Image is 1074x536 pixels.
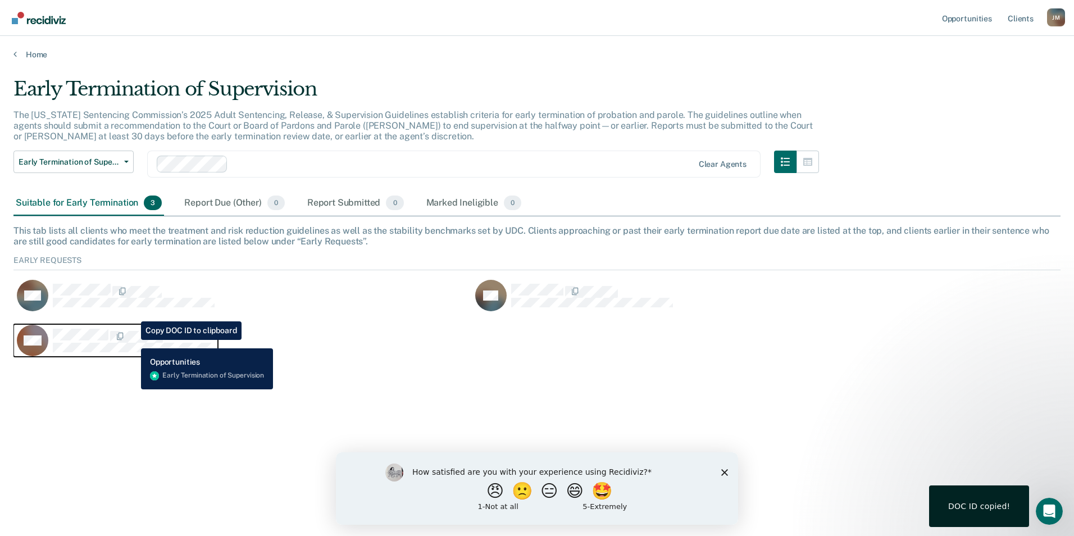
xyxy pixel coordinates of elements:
[267,196,285,210] span: 0
[13,151,134,173] button: Early Termination of Supervision
[144,196,162,210] span: 3
[12,12,66,24] img: Recidiviz
[386,196,403,210] span: 0
[13,225,1061,247] div: This tab lists all clients who meet the treatment and risk reduction guidelines as well as the st...
[305,191,406,216] div: Report Submitted0
[1036,498,1063,525] iframe: Intercom live chat
[472,279,930,324] div: CaseloadOpportunityCell-265325
[13,279,472,324] div: CaseloadOpportunityCell-170778
[1047,8,1065,26] button: Profile dropdown button
[699,160,747,169] div: Clear agents
[424,191,524,216] div: Marked Ineligible0
[19,157,120,167] span: Early Termination of Supervision
[504,196,521,210] span: 0
[1047,8,1065,26] div: J M
[336,452,738,525] iframe: Survey by Kim from Recidiviz
[13,110,813,142] p: The [US_STATE] Sentencing Commission’s 2025 Adult Sentencing, Release, & Supervision Guidelines e...
[13,324,472,369] div: CaseloadOpportunityCell-258966
[13,256,1061,270] div: Early Requests
[13,78,819,110] div: Early Termination of Supervision
[13,49,1061,60] a: Home
[13,191,164,216] div: Suitable for Early Termination3
[182,191,286,216] div: Report Due (Other)0
[948,501,1010,511] div: DOC ID copied!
